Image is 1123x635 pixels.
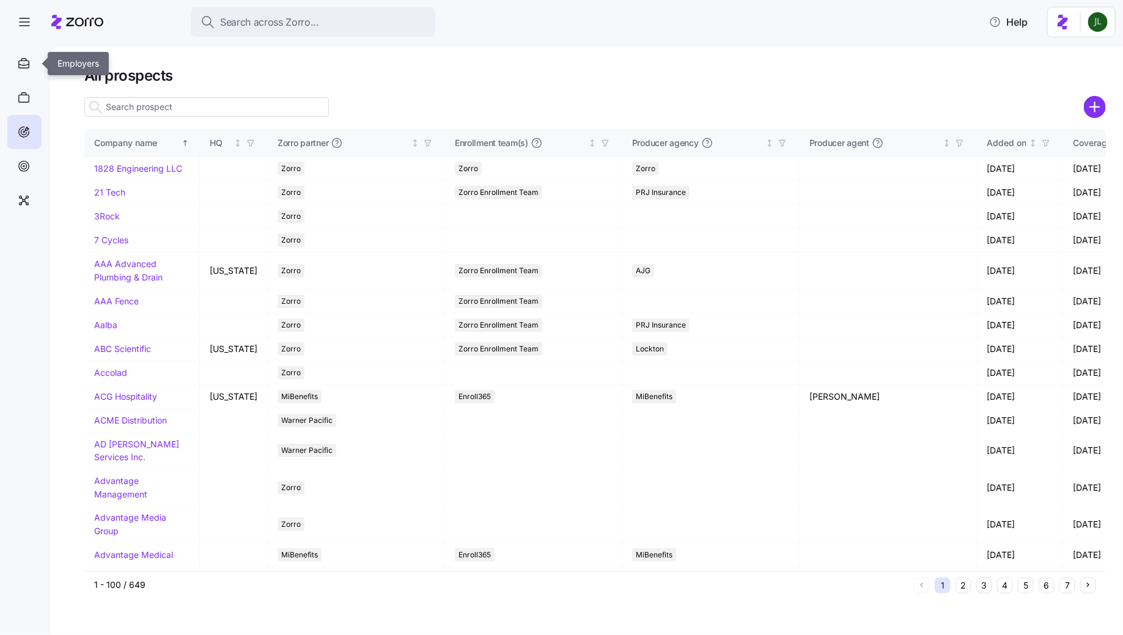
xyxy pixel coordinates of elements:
[588,139,597,147] div: Not sorted
[1039,578,1055,593] button: 6
[94,187,125,197] a: 21 Tech
[281,210,301,223] span: Zorro
[977,290,1063,314] td: [DATE]
[636,186,686,199] span: PRJ Insurance
[636,342,664,356] span: Lockton
[977,469,1063,506] td: [DATE]
[94,343,151,354] a: ABC Scientific
[458,342,539,356] span: Zorro Enrollment Team
[281,318,301,332] span: Zorro
[458,264,539,277] span: Zorro Enrollment Team
[281,444,333,457] span: Warner Pacific
[1080,578,1096,593] button: Next page
[622,129,800,157] th: Producer agencyNot sorted
[800,385,977,409] td: [PERSON_NAME]
[979,10,1037,34] button: Help
[281,481,301,494] span: Zorro
[1018,578,1034,593] button: 5
[977,229,1063,252] td: [DATE]
[200,337,268,361] td: [US_STATE]
[1059,578,1075,593] button: 7
[281,186,301,199] span: Zorro
[989,15,1028,29] span: Help
[943,139,951,147] div: Not sorted
[94,579,909,591] div: 1 - 100 / 649
[181,139,190,147] div: Sorted ascending
[977,433,1063,469] td: [DATE]
[94,367,127,378] a: Accolad
[632,137,699,149] span: Producer agency
[200,252,268,289] td: [US_STATE]
[278,137,328,149] span: Zorro partner
[445,129,622,157] th: Enrollment team(s)Not sorted
[94,163,182,174] a: 1828 Engineering LLC
[1088,12,1108,32] img: d9b9d5af0451fe2f8c405234d2cf2198
[636,264,650,277] span: AJG
[977,567,1063,591] td: [DATE]
[281,548,318,562] span: MiBenefits
[458,548,491,562] span: Enroll365
[458,390,491,403] span: Enroll365
[800,129,977,157] th: Producer agentNot sorted
[636,548,672,562] span: MiBenefits
[455,137,528,149] span: Enrollment team(s)
[977,337,1063,361] td: [DATE]
[94,475,147,499] a: Advantage Management
[94,211,120,221] a: 3Rock
[636,390,672,403] span: MiBenefits
[809,137,869,149] span: Producer agent
[765,139,774,147] div: Not sorted
[1029,139,1037,147] div: Not sorted
[977,181,1063,205] td: [DATE]
[411,139,419,147] div: Not sorted
[977,252,1063,289] td: [DATE]
[281,366,301,380] span: Zorro
[977,506,1063,543] td: [DATE]
[281,342,301,356] span: Zorro
[191,7,435,37] button: Search across Zorro...
[94,415,167,425] a: ACME Distribution
[977,385,1063,409] td: [DATE]
[636,318,686,332] span: PRJ Insurance
[94,136,179,150] div: Company name
[281,390,318,403] span: MiBenefits
[977,314,1063,337] td: [DATE]
[281,233,301,247] span: Zorro
[94,296,139,306] a: AAA Fence
[977,157,1063,181] td: [DATE]
[94,259,163,282] a: AAA Advanced Plumbing & Drain
[281,295,301,308] span: Zorro
[220,15,319,30] span: Search across Zorro...
[914,578,930,593] button: Previous page
[977,361,1063,385] td: [DATE]
[210,136,231,150] div: HQ
[987,136,1026,150] div: Added on
[268,129,445,157] th: Zorro partnerNot sorted
[281,518,301,531] span: Zorro
[976,578,992,593] button: 3
[200,129,268,157] th: HQNot sorted
[458,186,539,199] span: Zorro Enrollment Team
[636,162,655,175] span: Zorro
[234,139,242,147] div: Not sorted
[94,391,157,402] a: ACG Hospitality
[84,129,200,157] th: Company nameSorted ascending
[997,578,1013,593] button: 4
[458,295,539,308] span: Zorro Enrollment Team
[94,235,128,245] a: 7 Cycles
[84,66,1106,85] h1: All prospects
[977,409,1063,433] td: [DATE]
[281,414,333,427] span: Warner Pacific
[84,97,329,117] input: Search prospect
[1084,96,1106,118] svg: add icon
[935,578,951,593] button: 1
[977,205,1063,229] td: [DATE]
[94,512,166,536] a: Advantage Media Group
[94,549,173,560] a: Advantage Medical
[200,385,268,409] td: [US_STATE]
[458,162,478,175] span: Zorro
[94,320,117,330] a: Aalba
[281,264,301,277] span: Zorro
[977,129,1063,157] th: Added onNot sorted
[977,543,1063,567] td: [DATE]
